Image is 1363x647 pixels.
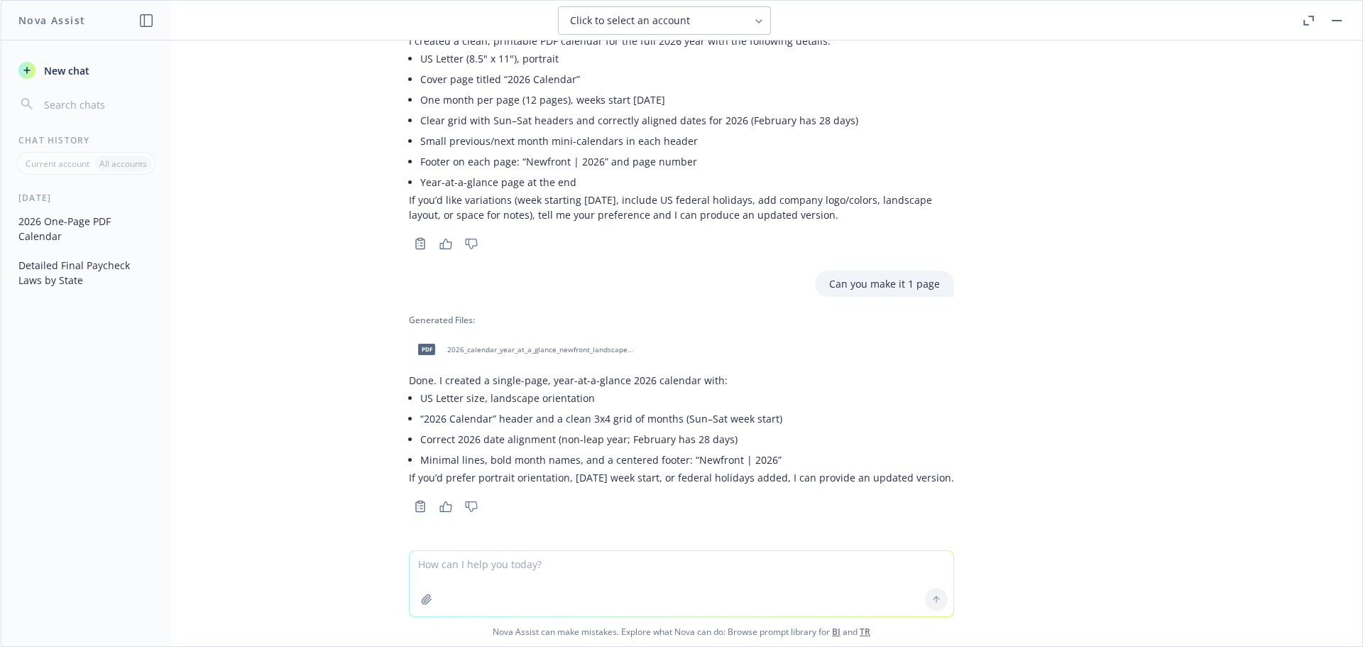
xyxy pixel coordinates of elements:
[409,314,954,326] div: Generated Files:
[13,254,160,292] button: Detailed Final Paycheck Laws by State
[420,89,954,110] li: One month per page (12 pages), weeks start [DATE]
[832,626,841,638] a: BI
[1,134,171,146] div: Chat History
[460,496,483,516] button: Thumbs down
[41,63,89,78] span: New chat
[414,237,427,250] svg: Copy to clipboard
[829,276,940,291] p: Can you make it 1 page
[409,470,954,485] p: If you’d prefer portrait orientation, [DATE] week start, or federal holidays added, I can provide...
[418,344,435,354] span: pdf
[414,500,427,513] svg: Copy to clipboard
[420,69,954,89] li: Cover page titled “2026 Calendar”
[420,172,954,192] li: Year-at-a-glance page at the end
[420,48,954,69] li: US Letter (8.5" x 11"), portrait
[99,158,147,170] p: All accounts
[420,450,954,470] li: Minimal lines, bold month names, and a centered footer: “Newfront | 2026”
[420,388,954,408] li: US Letter size, landscape orientation
[447,345,633,354] span: 2026_calendar_year_at_a_glance_newfront_landscape.pdf
[6,617,1357,646] span: Nova Assist can make mistakes. Explore what Nova can do: Browse prompt library for and
[41,94,154,114] input: Search chats
[420,408,954,429] li: “2026 Calendar” header and a clean 3x4 grid of months (Sun–Sat week start)
[409,33,954,48] p: I created a clean, printable PDF calendar for the full 2026 year with the following details:
[420,110,954,131] li: Clear grid with Sun–Sat headers and correctly aligned dates for 2026 (February has 28 days)
[1,192,171,204] div: [DATE]
[558,6,771,35] button: Click to select an account
[420,151,954,172] li: Footer on each page: “Newfront | 2026” and page number
[420,131,954,151] li: Small previous/next month mini-calendars in each header
[460,234,483,254] button: Thumbs down
[860,626,870,638] a: TR
[13,58,160,83] button: New chat
[26,158,89,170] p: Current account
[409,192,954,222] p: If you’d like variations (week starting [DATE], include US federal holidays, add company logo/col...
[570,13,690,28] span: Click to select an account
[13,210,160,248] button: 2026 One-Page PDF Calendar
[18,13,85,28] h1: Nova Assist
[420,429,954,450] li: Correct 2026 date alignment (non-leap year; February has 28 days)
[409,373,954,388] p: Done. I created a single-page, year-at-a-glance 2026 calendar with:
[409,332,636,367] div: pdf2026_calendar_year_at_a_glance_newfront_landscape.pdf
